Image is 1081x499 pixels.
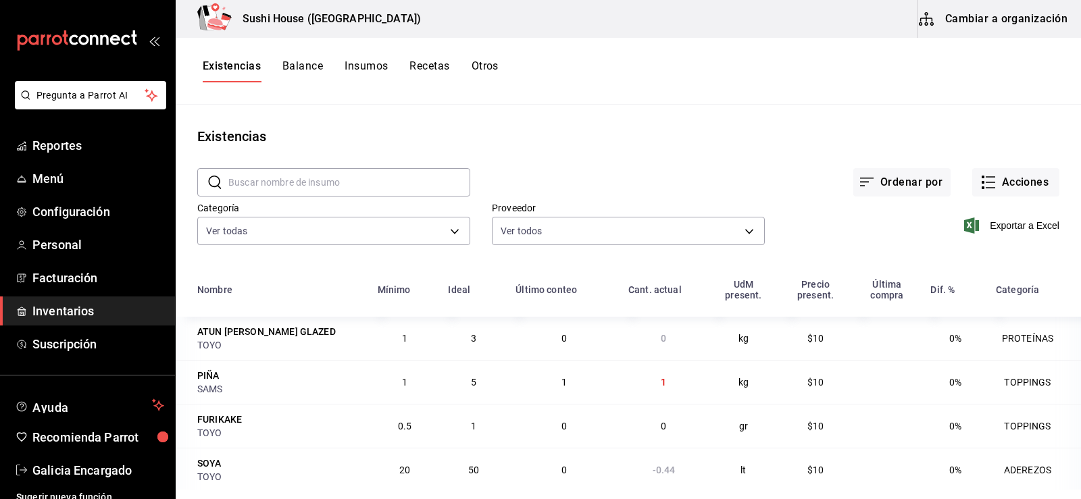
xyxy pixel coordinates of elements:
[707,360,780,404] td: kg
[398,421,411,431] span: 0.5
[402,377,407,388] span: 1
[807,421,824,431] span: $10
[661,421,666,431] span: 0
[807,377,824,388] span: $10
[282,59,323,82] button: Balance
[32,169,164,188] span: Menú
[988,317,1081,360] td: PROTEÍNAS
[707,404,780,448] td: gr
[197,126,266,147] div: Existencias
[15,81,166,109] button: Pregunta a Parrot AI
[853,168,951,196] button: Ordenar por
[32,461,164,479] span: Galicia Encargado
[197,426,361,440] div: TOYO
[949,333,961,344] span: 0%
[32,397,147,413] span: Ayuda
[715,279,772,300] div: UdM present.
[206,224,247,238] span: Ver todas
[988,404,1081,448] td: TOPPINGS
[471,377,476,388] span: 5
[707,448,780,492] td: lt
[661,333,666,344] span: 0
[807,465,824,475] span: $10
[501,224,542,238] span: Ver todos
[197,470,361,483] div: TOYO
[628,284,682,295] div: Cant. actual
[197,369,220,382] div: PIÑA
[36,88,145,103] span: Pregunta a Parrot AI
[448,284,470,295] div: Ideal
[203,59,261,82] button: Existencias
[949,465,961,475] span: 0%
[197,413,242,426] div: FURIKAKE
[197,203,470,213] label: Categoría
[409,59,449,82] button: Recetas
[492,203,765,213] label: Proveedor
[32,269,164,287] span: Facturación
[203,59,499,82] div: navigation tabs
[988,448,1081,492] td: ADEREZOS
[516,284,577,295] div: Último conteo
[232,11,421,27] h3: Sushi House ([GEOGRAPHIC_DATA])
[399,465,410,475] span: 20
[32,302,164,320] span: Inventarios
[661,377,666,388] span: 1
[471,421,476,431] span: 1
[32,428,164,446] span: Recomienda Parrot
[472,59,499,82] button: Otros
[859,279,914,300] div: Última compra
[32,236,164,254] span: Personal
[788,279,844,300] div: Precio present.
[972,168,1059,196] button: Acciones
[561,465,567,475] span: 0
[378,284,411,295] div: Mínimo
[32,335,164,353] span: Suscripción
[149,35,159,46] button: open_drawer_menu
[197,338,361,352] div: TOYO
[653,465,676,475] span: -0.44
[561,421,567,431] span: 0
[197,382,361,396] div: SAMS
[949,377,961,388] span: 0%
[345,59,388,82] button: Insumos
[197,284,232,295] div: Nombre
[402,333,407,344] span: 1
[197,325,336,338] div: ATUN [PERSON_NAME] GLAZED
[807,333,824,344] span: $10
[967,217,1059,234] button: Exportar a Excel
[197,456,222,470] div: SOYA
[9,98,166,112] a: Pregunta a Parrot AI
[949,421,961,431] span: 0%
[32,203,164,221] span: Configuración
[561,333,567,344] span: 0
[471,333,476,344] span: 3
[561,377,567,388] span: 1
[930,284,955,295] div: Dif. %
[32,136,164,155] span: Reportes
[988,360,1081,404] td: TOPPINGS
[228,169,470,196] input: Buscar nombre de insumo
[996,284,1039,295] div: Categoría
[468,465,479,475] span: 50
[707,317,780,360] td: kg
